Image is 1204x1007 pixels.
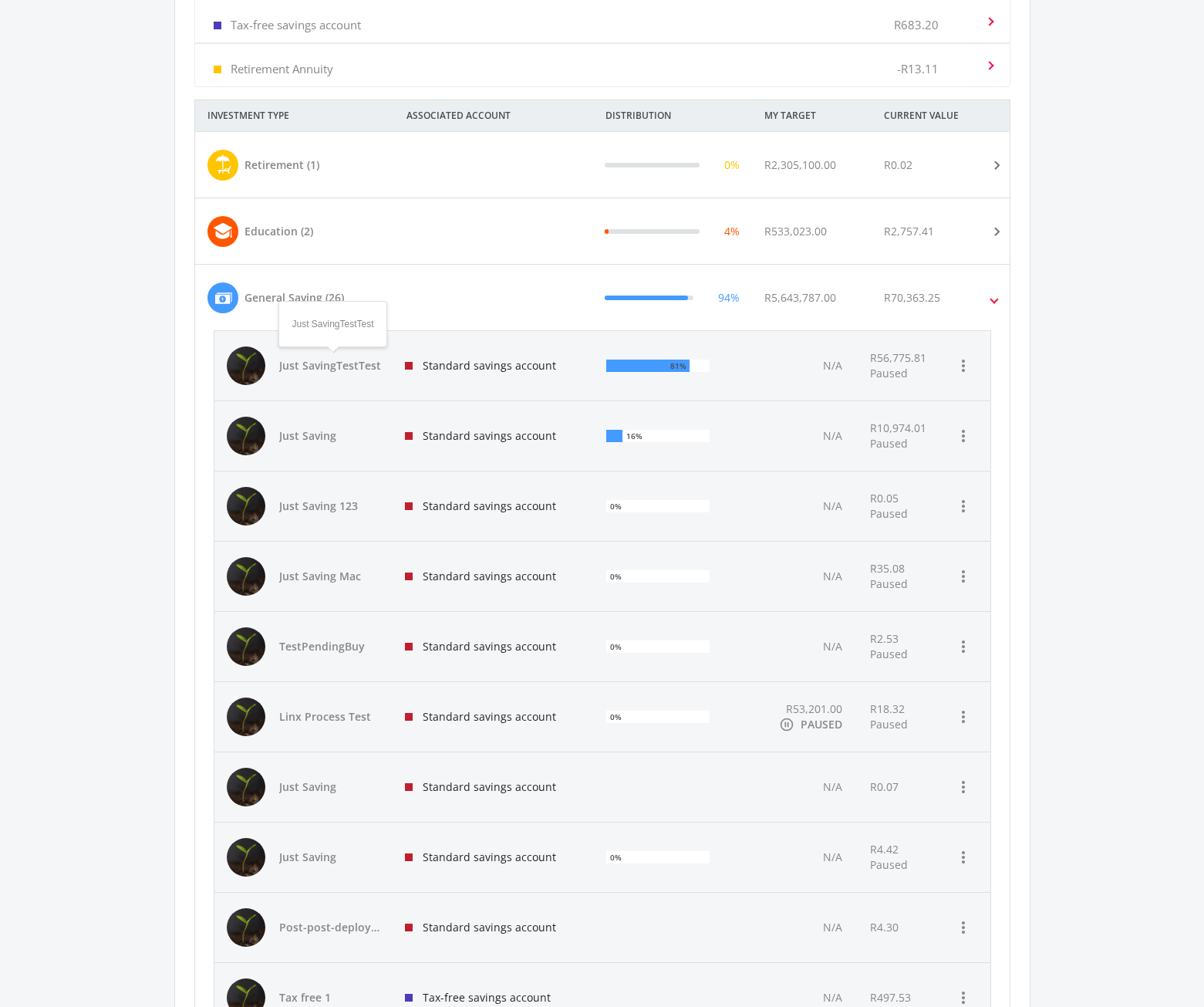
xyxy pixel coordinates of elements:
div: R2.53 [870,631,908,662]
span: Paused [870,506,908,521]
div: 0% [606,639,622,654]
span: R533,023.00 [764,224,827,238]
span: Paused [870,576,908,591]
button: more_vert [948,631,979,662]
span: Paused [870,647,908,661]
div: R0.05 [870,491,908,522]
span: Paused [870,857,908,872]
span: Paused [870,366,908,380]
button: more_vert [948,842,979,873]
span: R2,305,100.00 [764,157,836,172]
div: MY TARGET [752,100,872,131]
div: General Saving (26) [245,289,344,306]
i: more_vert [954,637,973,656]
i: more_vert [954,497,973,515]
span: Post-post-deployment [279,920,387,935]
i: more_vert [954,988,973,1007]
i: more_vert [954,848,973,867]
div: R0.02 [884,157,912,173]
i: pause_circle_outline [779,717,794,732]
div: R18.32 [870,701,908,732]
div: R2,757.41 [884,223,934,239]
span: N/A [823,358,842,373]
span: Just Saving Mac [279,569,387,584]
i: more_vert [954,708,973,726]
button: more_vert [948,421,979,451]
span: Just Saving [279,428,387,444]
span: Just Saving 123 [279,498,387,514]
button: more_vert [948,912,979,943]
div: R0.07 [870,779,899,795]
i: more_vert [954,778,973,796]
div: Standard savings account [393,893,595,962]
span: TestPendingBuy [279,639,387,654]
p: -R13.11 [897,61,939,76]
button: more_vert [948,561,979,592]
span: R5,643,787.00 [764,290,836,305]
span: Just SavingTestTest [279,358,387,373]
p: Retirement Annuity [231,61,333,76]
mat-expansion-panel-header: Retirement Annuity -R13.11 [195,44,1010,86]
div: 0% [724,157,740,173]
div: R70,363.25 [884,289,940,306]
span: N/A [823,990,842,1005]
button: more_vert [948,350,979,381]
div: 16% [622,428,642,444]
div: R4.42 [870,842,908,873]
div: Standard savings account [393,612,595,681]
mat-expansion-panel-header: Retirement (1) 0% R2,305,100.00 R0.02 [195,132,1010,198]
div: Standard savings account [393,682,595,752]
div: INVESTMENT TYPE [195,100,394,131]
p: R683.20 [894,17,939,32]
div: 0% [606,498,622,514]
span: Tax free 1 [279,990,387,1005]
button: more_vert [948,491,979,522]
div: R35.08 [870,561,908,592]
div: Standard savings account [393,401,595,471]
div: 0% [606,850,622,865]
i: more_vert [954,427,973,445]
span: R53,201.00 [786,701,842,716]
mat-expansion-panel-header: Education (2) 4% R533,023.00 R2,757.41 [195,198,1010,264]
span: Paused [870,717,908,732]
p: Tax-free savings account [231,17,361,32]
span: N/A [823,850,842,864]
div: Standard savings account [393,542,595,611]
span: N/A [823,498,842,513]
button: more_vert [948,701,979,732]
mat-expansion-panel-header: General Saving (26) 94% R5,643,787.00 R70,363.25 [195,265,1010,330]
div: ASSOCIATED ACCOUNT [394,100,593,131]
div: R4.30 [870,920,899,935]
span: N/A [823,920,842,934]
div: 0% [606,709,622,725]
span: N/A [823,639,842,654]
div: 0% [606,569,622,584]
i: more_vert [954,357,973,375]
div: PAUSED [801,717,842,732]
i: more_vert [954,918,973,937]
div: Standard savings account [393,823,595,892]
span: Paused [870,436,908,451]
span: Just Saving [279,850,387,865]
div: CURRENT VALUE [872,100,1030,131]
span: Linx Process Test [279,709,387,725]
div: R497.53 [870,990,911,1005]
i: more_vert [954,567,973,586]
div: R10,974.01 [870,421,926,451]
span: Just Saving [279,779,387,795]
button: more_vert [948,772,979,803]
div: Retirement (1) [245,157,319,173]
div: Standard savings account [393,752,595,822]
div: Standard savings account [393,471,595,541]
div: 4% [724,223,740,239]
div: DISTRIBUTION [593,100,752,131]
div: 81% [666,358,686,373]
span: N/A [823,569,842,583]
div: R56,775.81 [870,350,926,381]
div: Standard savings account [393,331,595,400]
div: 94% [718,289,740,306]
span: N/A [823,428,842,443]
span: N/A [823,779,842,794]
div: Education (2) [245,223,313,239]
